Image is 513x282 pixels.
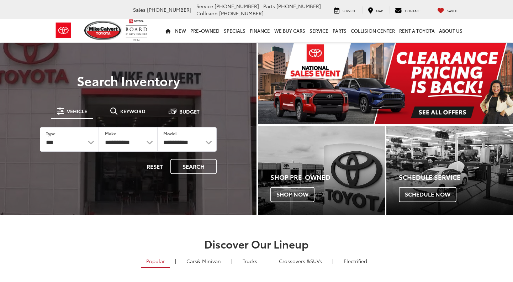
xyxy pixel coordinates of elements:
[405,8,421,13] span: Contact
[258,43,513,124] div: carousel slide number 1 of 1
[276,2,321,10] span: [PHONE_NUMBER]
[349,19,397,42] a: Collision Center
[258,43,513,124] section: Carousel section with vehicle pictures - may contain disclaimers.
[274,255,327,267] a: SUVs
[105,130,116,136] label: Make
[330,19,349,42] a: Parts
[133,6,146,13] span: Sales
[248,19,272,42] a: Finance
[196,2,213,10] span: Service
[188,19,222,42] a: Pre-Owned
[279,257,310,265] span: Crossovers &
[84,21,122,40] img: Mike Calvert Toyota
[363,6,388,14] a: Map
[163,130,177,136] label: Model
[330,257,335,265] li: |
[147,6,191,13] span: [PHONE_NUMBER]
[343,8,356,13] span: Service
[258,43,513,124] img: Clearance Pricing Is Back
[237,255,263,267] a: Trucks
[338,255,372,267] a: Electrified
[141,255,170,268] a: Popular
[173,257,178,265] li: |
[222,19,248,42] a: Specials
[46,130,55,136] label: Type
[6,238,507,250] h2: Discover Our Lineup
[67,109,87,114] span: Vehicle
[30,73,227,88] h3: Search Inventory
[272,19,307,42] a: WE BUY CARS
[258,126,385,215] a: Shop Pre-Owned Shop Now
[307,19,330,42] a: Service
[219,10,264,17] span: [PHONE_NUMBER]
[120,109,146,114] span: Keyword
[196,10,218,17] span: Collision
[437,19,465,42] a: About Us
[263,2,275,10] span: Parts
[397,19,437,42] a: Rent a Toyota
[329,6,361,14] a: Service
[181,255,226,267] a: Cars
[399,187,456,202] span: Schedule Now
[229,257,234,265] li: |
[170,159,217,174] button: Search
[376,8,383,13] span: Map
[258,126,385,215] div: Toyota
[163,19,173,42] a: Home
[215,2,259,10] span: [PHONE_NUMBER]
[432,6,463,14] a: My Saved Vehicles
[447,8,458,13] span: Saved
[179,109,200,114] span: Budget
[50,19,77,42] img: Toyota
[197,257,221,265] span: & Minivan
[173,19,188,42] a: New
[390,6,426,14] a: Contact
[270,174,385,181] h4: Shop Pre-Owned
[141,159,169,174] button: Reset
[266,257,270,265] li: |
[270,187,314,202] span: Shop Now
